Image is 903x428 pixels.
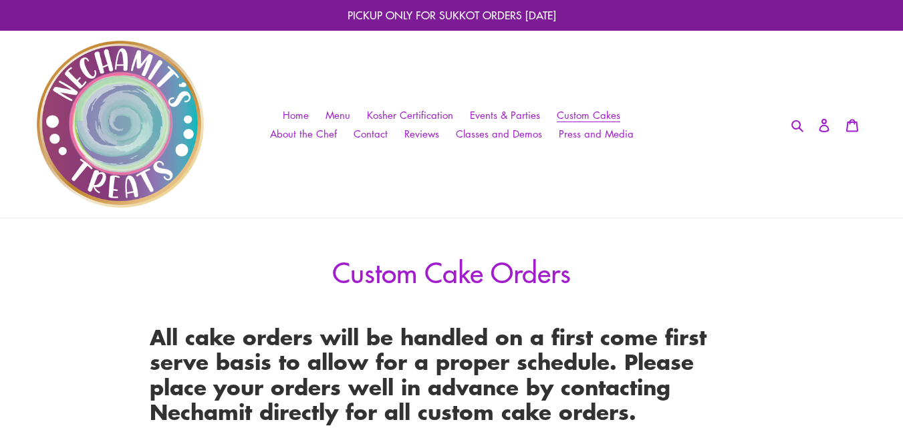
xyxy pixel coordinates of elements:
[276,105,315,125] a: Home
[367,108,453,122] span: Kosher Certification
[456,127,542,141] span: Classes and Demos
[150,255,753,288] h1: Custom Cake Orders
[37,41,204,208] img: Nechamit&#39;s Treats
[283,108,309,122] span: Home
[150,321,706,427] strong: All cake orders will be handled on a first come first serve basis to allow for a proper schedule....
[552,124,640,144] a: Press and Media
[470,108,540,122] span: Events & Parties
[398,124,446,144] a: Reviews
[270,127,337,141] span: About the Chef
[550,105,627,125] a: Custom Cakes
[559,127,634,141] span: Press and Media
[557,108,620,122] span: Custom Cakes
[326,108,350,122] span: Menu
[319,105,357,125] a: Menu
[347,124,394,144] a: Contact
[360,105,460,125] a: Kosher Certification
[354,127,388,141] span: Contact
[449,124,549,144] a: Classes and Demos
[463,105,547,125] a: Events & Parties
[404,127,439,141] span: Reviews
[263,124,344,144] a: About the Chef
